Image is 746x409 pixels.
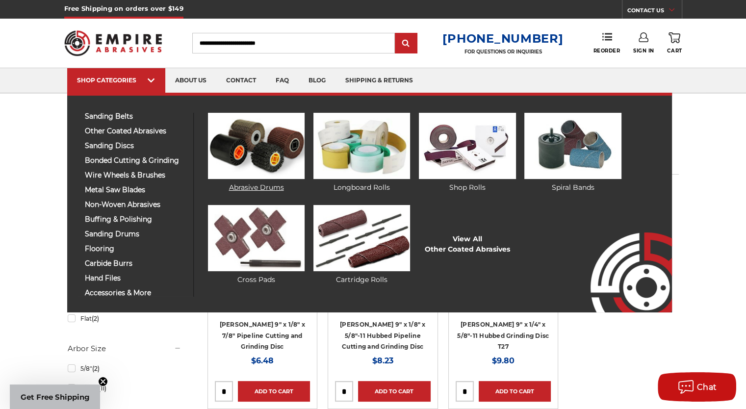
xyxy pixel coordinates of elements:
[335,68,423,93] a: shipping & returns
[21,392,90,402] span: Get Free Shipping
[91,315,99,322] span: (2)
[419,113,515,193] a: Shop Rolls
[340,321,425,350] a: [PERSON_NAME] 9" x 1/8" x 5/8"-11 Hubbed Pipeline Cutting and Grinding Disc
[85,289,186,297] span: accessories & more
[85,216,186,223] span: buffing & polishing
[313,113,410,179] img: Longboard Rolls
[68,360,181,377] a: 5/8"
[697,383,717,392] span: Chat
[573,204,672,312] img: Empire Abrasives Logo Image
[442,31,563,46] a: [PHONE_NUMBER]
[216,68,266,93] a: contact
[419,113,515,179] img: Shop Rolls
[85,113,186,120] span: sanding belts
[299,68,335,93] a: blog
[313,113,410,193] a: Longboard Rolls
[667,48,682,54] span: Cart
[633,48,654,54] span: Sign In
[593,48,620,54] span: Reorder
[442,49,563,55] p: FOR QUESTIONS OR INQUIRIES
[238,381,310,402] a: Add to Cart
[208,205,305,285] a: Cross Pads
[10,384,100,409] div: Get Free ShippingClose teaser
[208,205,305,271] img: Cross Pads
[77,77,155,84] div: SHOP CATEGORIES
[627,5,682,19] a: CONTACT US
[98,384,106,392] span: (11)
[313,205,410,271] img: Cartridge Rolls
[85,230,186,238] span: sanding drums
[667,32,682,54] a: Cart
[251,356,274,365] span: $6.48
[68,343,181,355] h5: Arbor Size
[68,380,181,397] a: 5/8"-11
[220,321,305,350] a: [PERSON_NAME] 9" x 1/8" x 7/8" Pipeline Cutting and Grinding Disc
[593,32,620,53] a: Reorder
[372,356,393,365] span: $8.23
[64,24,162,62] img: Empire Abrasives
[98,377,108,386] button: Close teaser
[266,68,299,93] a: faq
[479,381,551,402] a: Add to Cart
[85,245,186,253] span: flooring
[92,365,99,372] span: (2)
[524,113,621,179] img: Spiral Bands
[658,372,736,402] button: Chat
[85,172,186,179] span: wire wheels & brushes
[85,260,186,267] span: carbide burrs
[85,128,186,135] span: other coated abrasives
[85,275,186,282] span: hand files
[208,113,305,193] a: Abrasive Drums
[492,356,514,365] span: $9.80
[358,381,430,402] a: Add to Cart
[85,186,186,194] span: metal saw blades
[85,201,186,208] span: non-woven abrasives
[425,234,510,255] a: View AllOther Coated Abrasives
[68,310,181,327] a: Flat
[165,68,216,93] a: about us
[313,205,410,285] a: Cartridge Rolls
[524,113,621,193] a: Spiral Bands
[208,113,305,179] img: Abrasive Drums
[396,34,416,53] input: Submit
[85,142,186,150] span: sanding discs
[85,157,186,164] span: bonded cutting & grinding
[457,321,549,350] a: [PERSON_NAME] 9" x 1/4" x 5/8"-11 Hubbed Grinding Disc T27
